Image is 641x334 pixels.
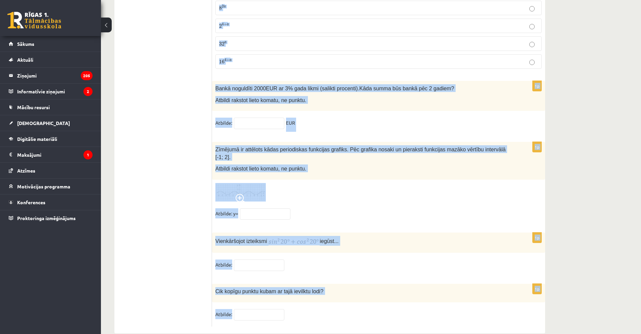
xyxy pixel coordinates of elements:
[17,120,70,126] span: [DEMOGRAPHIC_DATA]
[81,71,93,80] i: 205
[532,142,542,152] p: 1p
[9,194,93,210] a: Konferences
[215,118,232,128] p: Atbilde:
[17,147,93,162] legend: Maksājumi
[9,52,93,67] a: Aktuāli
[215,238,267,244] span: Vienkāršojot izteiksmi
[215,147,506,160] span: Zīmējumā ir attēlots kādas periodiskas funkcijas grafiks. Pēc grafika nosaki un pieraksti funkcij...
[224,59,226,62] span: 4
[219,60,224,64] span: 16
[226,59,229,62] span: +
[9,68,93,83] a: Ziņojumi205
[320,238,339,244] span: iegūst...
[9,36,93,52] a: Sākums
[215,309,232,319] p: Atbilde:
[359,86,454,91] span: Kāda summa būs bankā pēc 2 gadiem?
[17,68,93,83] legend: Ziņojumi
[17,57,33,63] span: Aktuāli
[219,6,222,10] span: 8
[215,97,306,103] span: Atbildi rakstot lieto komatu, ne punktu.
[17,104,50,110] span: Mācību resursi
[224,41,226,43] span: a
[7,12,61,29] a: Rīgas 1. Tālmācības vidusskola
[532,81,542,91] p: 1p
[219,24,222,28] span: 2
[215,183,266,202] img: 1.png
[215,166,306,172] span: Atbildi rakstot lieto komatu, ne punktu.
[229,59,232,61] span: a
[215,289,323,294] span: Cik kopīgu punktu kubam ar tajā ievilktu lodi?
[17,199,45,205] span: Konferences
[17,183,70,189] span: Motivācijas programma
[17,136,57,142] span: Digitālie materiāli
[269,238,320,245] img: GaZszqxwjqQAAAABJRU5ErkJggg==
[9,179,93,194] a: Motivācijas programma
[215,208,238,218] p: Atbilde: y=
[532,232,542,243] p: 1p
[17,168,35,174] span: Atzīmes
[17,84,93,99] legend: Informatīvie ziņojumi
[9,210,93,226] a: Proktoringa izmēģinājums
[9,163,93,178] a: Atzīmes
[227,24,229,26] span: a
[9,84,93,99] a: Informatīvie ziņojumi2
[83,150,93,159] i: 1
[17,215,76,221] span: Proktoringa izmēģinājums
[83,87,93,96] i: 2
[9,115,93,131] a: [DEMOGRAPHIC_DATA]
[224,23,227,26] span: +
[9,99,93,115] a: Mācību resursi
[224,6,226,8] span: a
[9,147,93,162] a: Maksājumi1
[222,23,224,26] span: 4
[219,42,224,46] span: 32
[17,41,34,47] span: Sākums
[532,283,542,294] p: 1p
[222,5,224,8] span: 2
[9,131,93,147] a: Digitālie materiāli
[215,118,542,132] fieldset: EUR
[215,86,359,91] span: Bankā noguldīti 2000EUR ar 3% gada likmi (salikti procenti).
[215,260,232,270] p: Atbilde:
